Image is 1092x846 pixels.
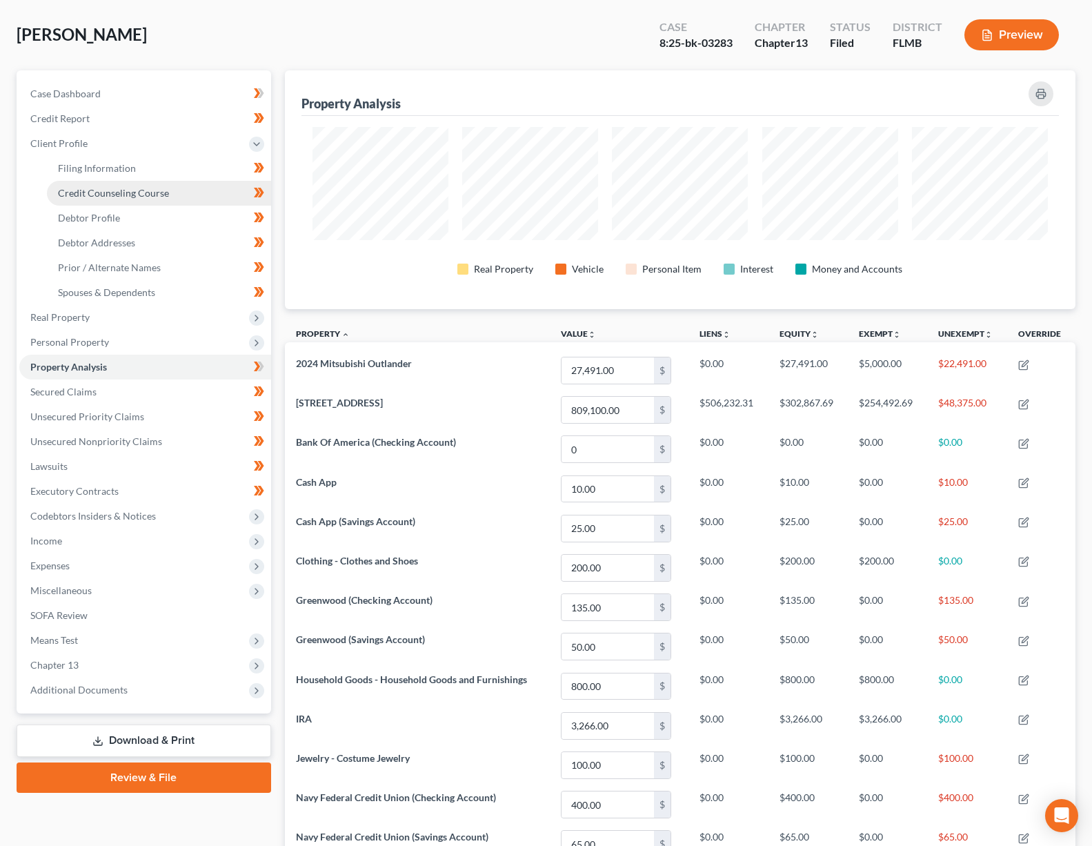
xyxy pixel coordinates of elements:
[30,112,90,124] span: Credit Report
[47,280,271,305] a: Spouses & Dependents
[848,509,927,548] td: $0.00
[848,706,927,745] td: $3,266.00
[927,745,1007,785] td: $100.00
[688,627,768,667] td: $0.00
[30,361,107,373] span: Property Analysis
[654,555,671,581] div: $
[688,351,768,390] td: $0.00
[296,831,488,843] span: Navy Federal Credit Union (Savings Account)
[848,785,927,824] td: $0.00
[19,81,271,106] a: Case Dashboard
[296,555,418,567] span: Clothing - Clothes and Shoes
[830,35,871,51] div: Filed
[562,713,654,739] input: 0.00
[30,460,68,472] span: Lawsuits
[296,476,337,488] span: Cash App
[848,667,927,706] td: $800.00
[30,336,109,348] span: Personal Property
[768,548,848,587] td: $200.00
[19,454,271,479] a: Lawsuits
[30,659,79,671] span: Chapter 13
[688,509,768,548] td: $0.00
[964,19,1059,50] button: Preview
[654,791,671,818] div: $
[830,19,871,35] div: Status
[659,19,733,35] div: Case
[654,633,671,660] div: $
[768,587,848,627] td: $135.00
[1045,799,1078,832] div: Open Intercom Messenger
[30,510,156,522] span: Codebtors Insiders & Notices
[654,594,671,620] div: $
[58,212,120,224] span: Debtor Profile
[699,328,731,339] a: Liensunfold_more
[848,627,927,667] td: $0.00
[58,187,169,199] span: Credit Counseling Course
[755,35,808,51] div: Chapter
[30,88,101,99] span: Case Dashboard
[562,357,654,384] input: 0.00
[30,137,88,149] span: Client Profile
[19,355,271,380] a: Property Analysis
[848,745,927,785] td: $0.00
[561,328,596,339] a: Valueunfold_more
[848,548,927,587] td: $200.00
[938,328,993,339] a: Unexemptunfold_more
[927,785,1007,824] td: $400.00
[19,429,271,454] a: Unsecured Nonpriority Claims
[1007,320,1075,351] th: Override
[30,485,119,497] span: Executory Contracts
[688,587,768,627] td: $0.00
[984,331,993,339] i: unfold_more
[755,19,808,35] div: Chapter
[893,35,942,51] div: FLMB
[30,560,70,571] span: Expenses
[296,673,527,685] span: Household Goods - Household Goods and Furnishings
[848,430,927,469] td: $0.00
[562,752,654,778] input: 0.00
[740,262,773,276] div: Interest
[30,684,128,696] span: Additional Documents
[562,594,654,620] input: 0.00
[47,206,271,230] a: Debtor Profile
[296,633,425,645] span: Greenwood (Savings Account)
[30,634,78,646] span: Means Test
[30,435,162,447] span: Unsecured Nonpriority Claims
[768,627,848,667] td: $50.00
[927,469,1007,509] td: $10.00
[562,397,654,423] input: 0.00
[927,351,1007,390] td: $22,491.00
[30,609,88,621] span: SOFA Review
[848,587,927,627] td: $0.00
[768,391,848,430] td: $302,867.69
[927,627,1007,667] td: $50.00
[654,357,671,384] div: $
[848,351,927,390] td: $5,000.00
[562,555,654,581] input: 0.00
[768,785,848,824] td: $400.00
[30,386,97,397] span: Secured Claims
[19,380,271,404] a: Secured Claims
[562,436,654,462] input: 0.00
[659,35,733,51] div: 8:25-bk-03283
[768,469,848,509] td: $10.00
[654,673,671,700] div: $
[688,469,768,509] td: $0.00
[768,706,848,745] td: $3,266.00
[19,106,271,131] a: Credit Report
[58,237,135,248] span: Debtor Addresses
[654,713,671,739] div: $
[58,162,136,174] span: Filing Information
[47,156,271,181] a: Filing Information
[688,667,768,706] td: $0.00
[562,633,654,660] input: 0.00
[780,328,819,339] a: Equityunfold_more
[301,95,401,112] div: Property Analysis
[19,603,271,628] a: SOFA Review
[688,548,768,587] td: $0.00
[296,791,496,803] span: Navy Federal Credit Union (Checking Account)
[58,262,161,273] span: Prior / Alternate Names
[296,752,410,764] span: Jewelry - Costume Jewelry
[688,785,768,824] td: $0.00
[30,311,90,323] span: Real Property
